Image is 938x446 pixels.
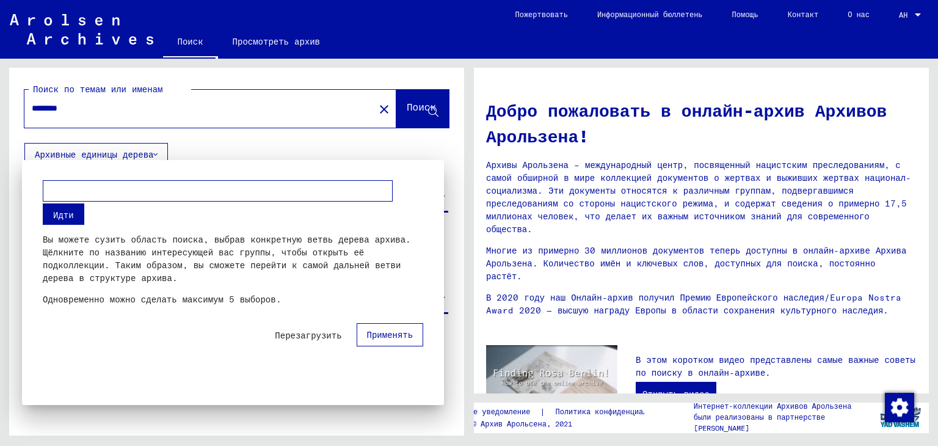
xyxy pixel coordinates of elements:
img: Изменить согласие [885,393,914,422]
button: Идти [43,203,84,225]
font: Применять [367,329,413,340]
button: Перезагрузить [265,324,351,346]
font: Перезагрузить [275,330,341,341]
font: Одновременно можно сделать максимум 5 выборов. [43,294,282,305]
font: Идти [53,210,74,221]
button: Применять [357,323,424,346]
font: Вы можете сузить область поиска, выбрав конкретную ветвь дерева архива. Щёлкните по названию инте... [43,234,411,283]
div: Изменить согласие [884,392,914,422]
